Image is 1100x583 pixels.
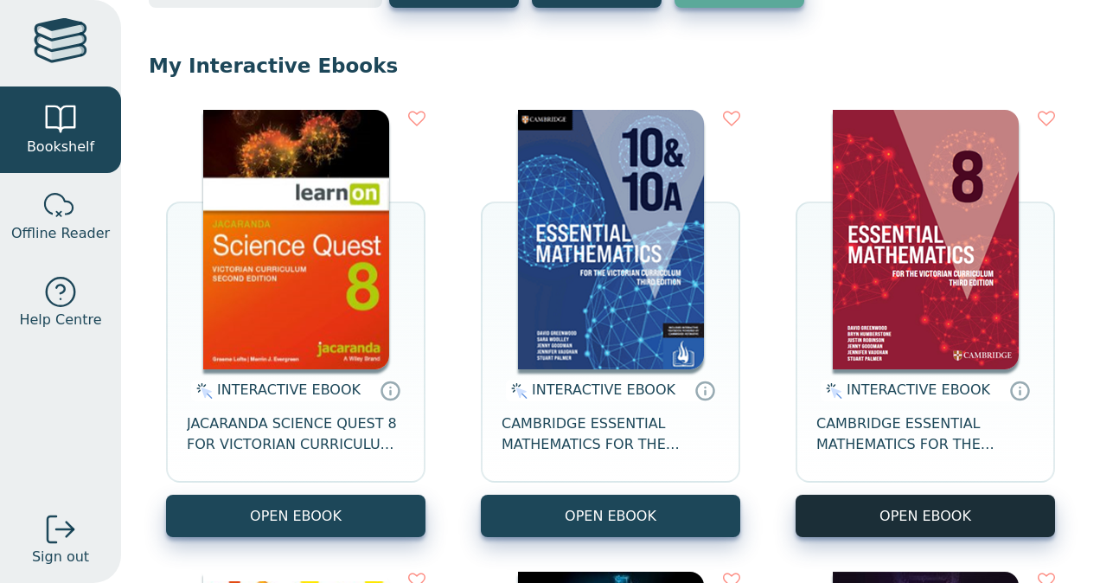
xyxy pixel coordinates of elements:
[187,413,405,455] span: JACARANDA SCIENCE QUEST 8 FOR VICTORIAN CURRICULUM LEARNON 2E EBOOK
[518,110,704,369] img: 95d2d3ff-45e3-4692-8648-70e4d15c5b3e.png
[166,495,425,537] button: OPEN EBOOK
[694,380,715,400] a: Interactive eBooks are accessed online via the publisher’s portal. They contain interactive resou...
[27,137,94,157] span: Bookshelf
[502,413,719,455] span: CAMBRIDGE ESSENTIAL MATHEMATICS FOR THE VICTORIAN CURRICULUM YEAR 10&10A EBOOK 3E
[532,381,675,398] span: INTERACTIVE EBOOK
[11,223,110,244] span: Offline Reader
[217,381,361,398] span: INTERACTIVE EBOOK
[203,110,389,369] img: fffb2005-5288-ea11-a992-0272d098c78b.png
[847,381,990,398] span: INTERACTIVE EBOOK
[816,413,1034,455] span: CAMBRIDGE ESSENTIAL MATHEMATICS FOR THE VICTORIAN CURRICULUM YEAR 8 EBOOK 3E
[32,547,89,567] span: Sign out
[796,495,1055,537] button: OPEN EBOOK
[821,381,842,401] img: interactive.svg
[506,381,528,401] img: interactive.svg
[1009,380,1030,400] a: Interactive eBooks are accessed online via the publisher’s portal. They contain interactive resou...
[191,381,213,401] img: interactive.svg
[19,310,101,330] span: Help Centre
[380,380,400,400] a: Interactive eBooks are accessed online via the publisher’s portal. They contain interactive resou...
[833,110,1019,369] img: bedfc1f2-ad15-45fb-9889-51f3863b3b8f.png
[149,53,1072,79] p: My Interactive Ebooks
[481,495,740,537] button: OPEN EBOOK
